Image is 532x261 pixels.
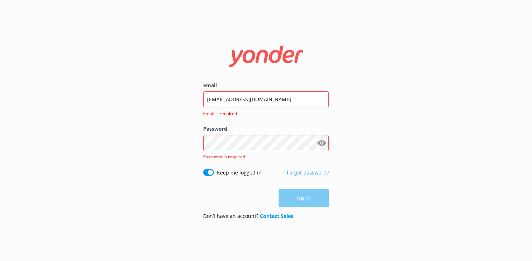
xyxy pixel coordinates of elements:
[314,136,329,150] button: Show password
[260,213,293,219] a: Contact Sales
[203,91,329,107] input: user@emailaddress.com
[203,81,329,89] label: Email
[217,169,262,177] label: Keep me logged in
[203,212,293,220] p: Don’t have an account?
[203,110,325,117] span: Email is required
[203,125,329,133] label: Password
[287,169,329,176] a: Forgot password?
[203,154,245,160] span: Password is required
